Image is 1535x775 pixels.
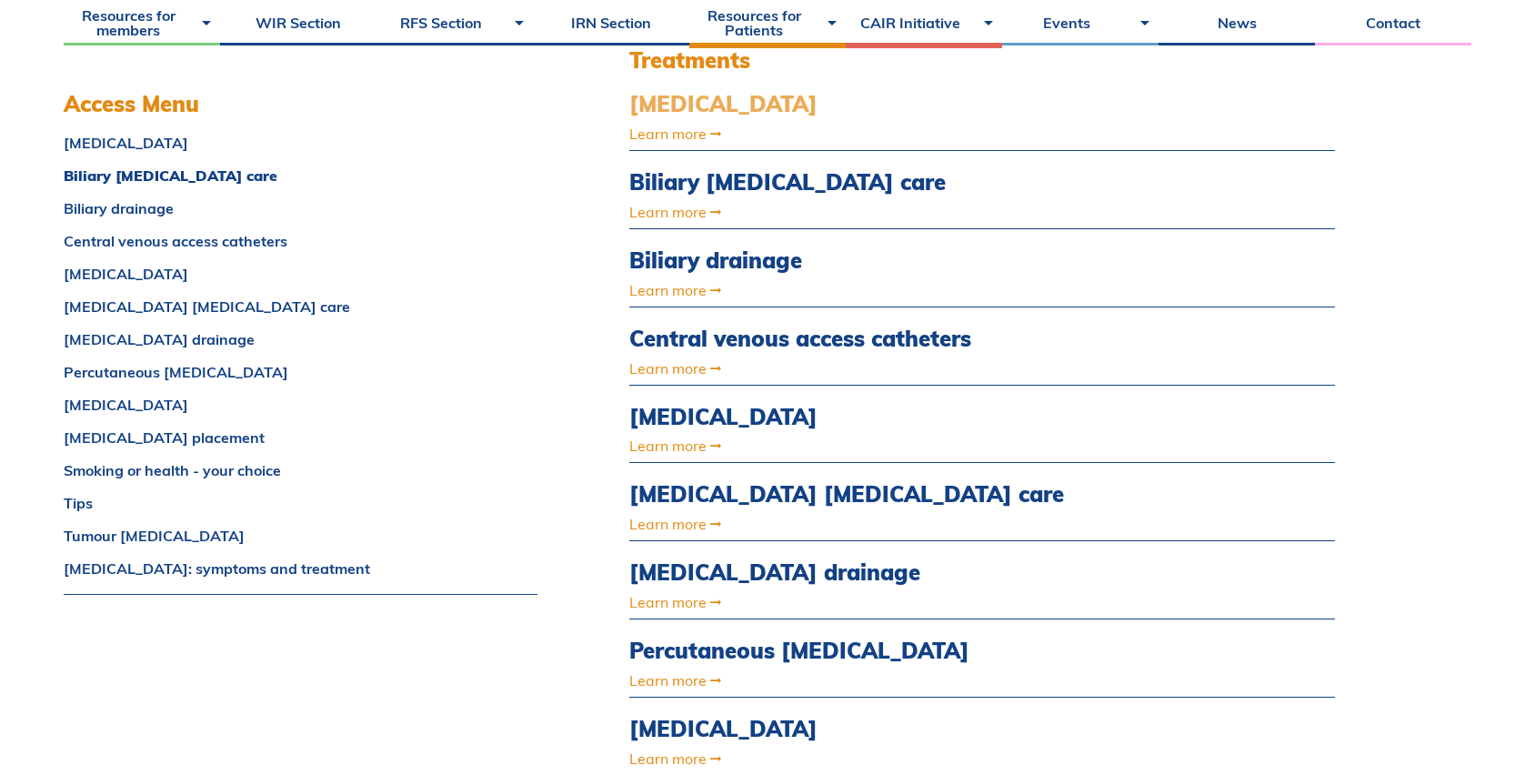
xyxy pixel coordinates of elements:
[629,205,1123,219] a: Learn more
[629,517,1123,531] a: Learn more
[629,438,1123,453] a: Learn more
[64,561,537,576] a: [MEDICAL_DATA]: symptoms and treatment
[629,283,1123,297] a: Learn more
[64,463,537,478] a: Smoking or health - your choice
[64,332,537,347] a: [MEDICAL_DATA] drainage
[629,638,1123,664] a: Percutaneous [MEDICAL_DATA]
[629,126,1123,141] a: Learn more
[629,559,1123,586] a: [MEDICAL_DATA] drainage
[629,361,1123,376] a: Learn more
[64,365,537,379] a: Percutaneous [MEDICAL_DATA]
[64,528,537,543] a: Tumour [MEDICAL_DATA]
[64,201,537,216] a: Biliary drainage
[64,234,537,248] a: Central venous access catheters
[64,430,537,445] a: [MEDICAL_DATA] placement
[64,168,537,183] a: Biliary [MEDICAL_DATA] care
[64,398,537,412] a: [MEDICAL_DATA]
[629,404,1123,430] a: [MEDICAL_DATA]
[629,47,1335,74] h3: Treatments
[629,91,1123,117] a: [MEDICAL_DATA]
[629,595,1123,609] a: Learn more
[629,247,1123,274] a: Biliary drainage
[64,91,537,117] h3: Access Menu
[629,481,1123,508] a: [MEDICAL_DATA] [MEDICAL_DATA] care
[629,169,1123,196] a: Biliary [MEDICAL_DATA] care
[629,751,1123,766] a: Learn more
[64,496,537,510] a: Tips
[64,136,537,150] a: [MEDICAL_DATA]
[629,326,1123,352] a: Central venous access catheters
[629,716,1123,742] a: [MEDICAL_DATA]
[64,299,537,314] a: [MEDICAL_DATA] [MEDICAL_DATA] care
[64,267,537,281] a: [MEDICAL_DATA]
[629,673,1123,688] a: Learn more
